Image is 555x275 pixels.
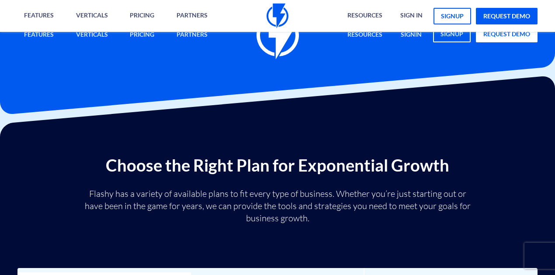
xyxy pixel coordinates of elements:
[170,26,214,45] a: Partners
[81,188,474,224] p: Flashy has a variety of available plans to fit every type of business. Whether you’re just starti...
[476,8,538,24] a: request demo
[394,26,428,45] a: signin
[123,26,161,45] a: Pricing
[434,8,471,24] a: signup
[341,26,389,45] a: Resources
[69,26,114,45] a: Verticals
[7,156,548,175] h2: Choose the Right Plan for Exponential Growth
[433,26,471,42] a: signup
[476,26,538,42] a: request demo
[17,26,60,45] a: Features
